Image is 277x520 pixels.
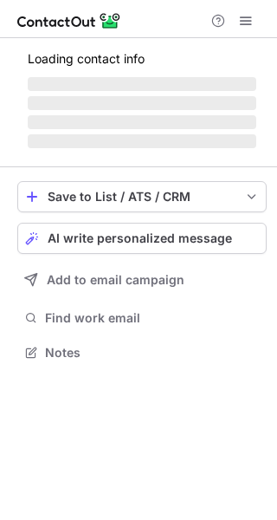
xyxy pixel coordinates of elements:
button: Add to email campaign [17,264,267,296]
span: ‌ [28,96,256,110]
span: AI write personalized message [48,231,232,245]
button: Find work email [17,306,267,330]
p: Loading contact info [28,52,256,66]
span: Find work email [45,310,260,326]
img: ContactOut v5.3.10 [17,10,121,31]
button: save-profile-one-click [17,181,267,212]
div: Save to List / ATS / CRM [48,190,236,204]
span: ‌ [28,115,256,129]
button: Notes [17,341,267,365]
button: AI write personalized message [17,223,267,254]
span: Add to email campaign [47,273,184,287]
span: ‌ [28,134,256,148]
span: Notes [45,345,260,361]
span: ‌ [28,77,256,91]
